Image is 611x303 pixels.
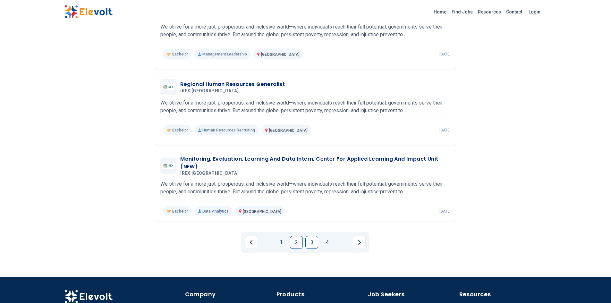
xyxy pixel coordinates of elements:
a: Page 2 is your current page [290,236,303,249]
h4: Company [185,290,273,299]
span: Bachelor [172,209,188,214]
a: IREX KenyaSenior Activity Manager, Communities And Governance PracticeIREX [GEOGRAPHIC_DATA]We st... [160,3,451,59]
p: Management Leadership [194,49,251,59]
p: We strive for a more just, prosperous, and inclusive world—where individuals reach their full pot... [160,99,451,114]
a: Contact [504,7,525,17]
p: We strive for a more just, prosperous, and inclusive world—where individuals reach their full pot... [160,180,451,196]
a: Home [431,7,449,17]
h4: Job Seekers [368,290,455,299]
span: Bachelor [172,128,188,133]
p: [DATE] [439,209,451,214]
h4: Products [276,290,364,299]
a: Find Jobs [449,7,475,17]
a: Previous page [245,236,258,249]
a: IREX KenyaRegional Human Resources GeneralistIREX [GEOGRAPHIC_DATA]We strive for a more just, pro... [160,79,451,135]
img: IREX Kenya [162,163,175,169]
span: IREX [GEOGRAPHIC_DATA] [180,88,239,94]
h3: Regional Human Resources Generalist [180,80,285,88]
p: [DATE] [439,128,451,133]
h3: Monitoring, Evaluation, Learning And Data Intern, Center For Applied Learning And Impact Unit (NEW) [180,155,451,171]
img: IREX Kenya [162,84,175,90]
a: Page 3 [305,236,318,249]
span: Bachelor [172,52,188,57]
iframe: Advertisement [64,80,145,272]
p: We strive for a more just, prosperous, and inclusive world—where individuals reach their full pot... [160,23,451,38]
p: Data Analytics [194,206,233,216]
ul: Pagination [245,236,366,249]
a: Login [525,5,544,18]
iframe: Chat Widget [579,272,611,303]
p: Human Resources Recruiting [194,125,259,135]
img: Elevolt [64,5,113,19]
iframe: Advertisement [466,80,547,272]
span: [GEOGRAPHIC_DATA] [261,52,300,57]
p: [DATE] [439,52,451,57]
a: Next page [353,236,366,249]
a: Page 4 [321,236,334,249]
h4: Resources [459,290,547,299]
a: Resources [475,7,504,17]
a: IREX KenyaMonitoring, Evaluation, Learning And Data Intern, Center For Applied Learning And Impac... [160,155,451,216]
a: Page 1 [275,236,287,249]
span: [GEOGRAPHIC_DATA] [243,209,281,214]
span: IREX [GEOGRAPHIC_DATA] [180,171,239,176]
span: [GEOGRAPHIC_DATA] [269,128,308,133]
